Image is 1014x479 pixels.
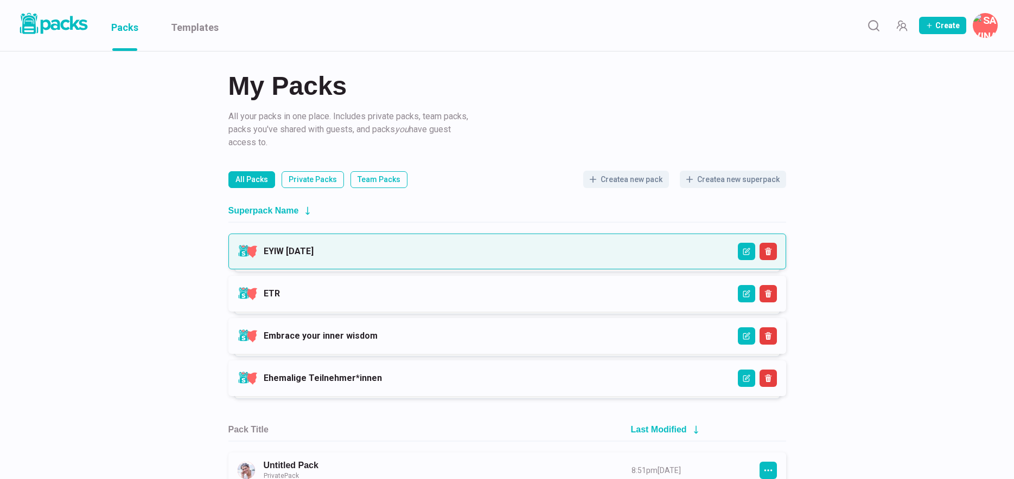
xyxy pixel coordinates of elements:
[631,424,687,435] h2: Last Modified
[583,171,669,188] button: Createa new pack
[760,243,777,260] button: Delete Superpack
[973,13,998,38] button: Savina Tilmann
[738,370,755,387] button: Edit
[16,11,90,40] a: Packs logo
[289,174,337,185] p: Private Packs
[738,243,755,260] button: Edit
[235,174,268,185] p: All Packs
[891,15,913,36] button: Manage Team Invites
[760,285,777,302] button: Delete Superpack
[228,205,299,216] h2: Superpack Name
[760,370,777,387] button: Delete Superpack
[760,327,777,345] button: Delete Superpack
[228,110,473,149] p: All your packs in one place. Includes private packs, team packs, packs you've shared with guests,...
[738,285,755,302] button: Edit
[738,327,755,345] button: Edit
[919,17,966,34] button: Create Pack
[16,11,90,36] img: Packs logo
[863,15,884,36] button: Search
[395,124,409,134] i: you
[228,424,269,435] h2: Pack Title
[358,174,400,185] p: Team Packs
[680,171,786,188] button: Createa new superpack
[228,73,786,99] h2: My Packs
